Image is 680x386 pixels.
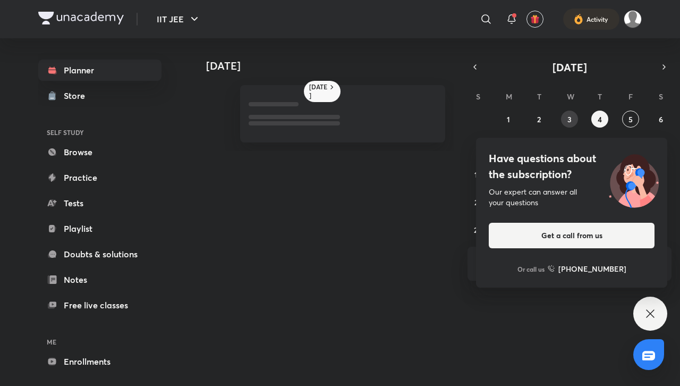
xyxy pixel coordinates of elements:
[38,85,161,106] a: Store
[38,12,124,27] a: Company Logo
[38,60,161,81] a: Planner
[38,333,161,351] h6: ME
[470,138,487,155] button: September 7, 2025
[537,114,541,124] abbr: September 2, 2025
[489,187,654,208] div: Our expert can answer all your questions
[659,114,663,124] abbr: September 6, 2025
[552,60,587,74] span: [DATE]
[558,263,626,274] h6: [PHONE_NUMBER]
[628,114,633,124] abbr: September 5, 2025
[470,166,487,183] button: September 14, 2025
[38,295,161,316] a: Free live classes
[474,225,482,235] abbr: September 28, 2025
[474,170,482,180] abbr: September 14, 2025
[574,13,583,26] img: activity
[507,114,510,124] abbr: September 1, 2025
[622,111,639,128] button: September 5, 2025
[659,91,663,102] abbr: Saturday
[598,91,602,102] abbr: Thursday
[38,269,161,290] a: Notes
[537,91,541,102] abbr: Tuesday
[548,263,626,274] a: [PHONE_NUMBER]
[38,192,161,214] a: Tests
[470,221,487,238] button: September 28, 2025
[38,351,161,372] a: Enrollments
[38,218,161,239] a: Playlist
[567,91,574,102] abbr: Wednesday
[600,150,667,208] img: ttu_illustration_new.svg
[64,89,91,102] div: Store
[567,114,572,124] abbr: September 3, 2025
[561,111,578,128] button: September 3, 2025
[500,111,517,128] button: September 1, 2025
[38,244,161,265] a: Doubts & solutions
[38,123,161,141] h6: SELF STUDY
[38,167,161,188] a: Practice
[482,60,657,74] button: [DATE]
[38,12,124,24] img: Company Logo
[530,14,540,24] img: avatar
[591,111,608,128] button: September 4, 2025
[474,197,481,207] abbr: September 21, 2025
[517,264,545,274] p: Or call us
[150,9,207,30] button: IIT JEE
[489,150,654,182] h4: Have questions about the subscription?
[206,60,456,72] h4: [DATE]
[476,91,480,102] abbr: Sunday
[628,91,633,102] abbr: Friday
[506,91,512,102] abbr: Monday
[38,141,161,163] a: Browse
[624,10,642,28] img: Tilak Soneji
[531,111,548,128] button: September 2, 2025
[309,83,328,100] h6: [DATE]
[470,194,487,211] button: September 21, 2025
[652,111,669,128] button: September 6, 2025
[489,223,654,248] button: Get a call from us
[598,114,602,124] abbr: September 4, 2025
[526,11,543,28] button: avatar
